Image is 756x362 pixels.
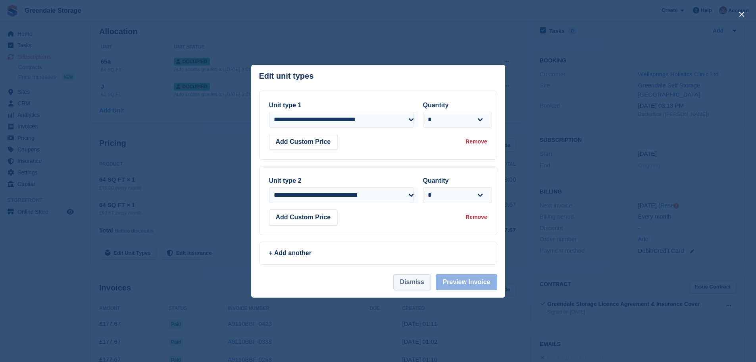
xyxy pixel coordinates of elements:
[269,134,338,150] button: Add Custom Price
[423,177,449,184] label: Quantity
[269,209,338,225] button: Add Custom Price
[269,102,302,108] label: Unit type 1
[393,274,431,290] button: Dismiss
[259,72,314,81] p: Edit unit types
[735,8,748,21] button: close
[466,137,487,146] div: Remove
[436,274,497,290] button: Preview Invoice
[466,213,487,221] div: Remove
[423,102,449,108] label: Quantity
[269,177,302,184] label: Unit type 2
[269,248,487,258] div: + Add another
[259,242,497,265] a: + Add another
